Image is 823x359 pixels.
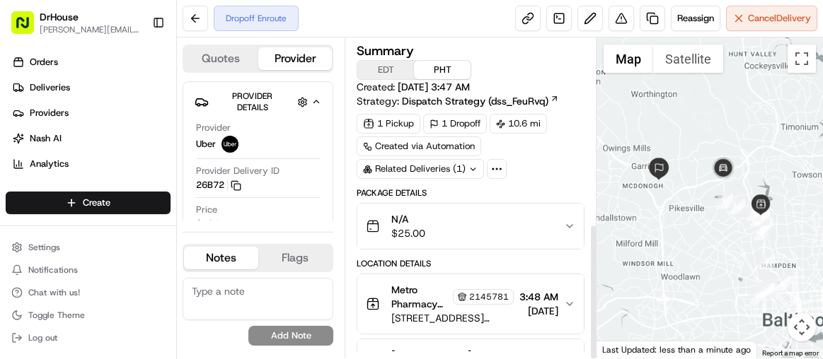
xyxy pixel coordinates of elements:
[30,56,58,69] span: Orders
[28,287,80,298] span: Chat with us!
[28,332,57,343] span: Log out
[83,196,110,209] span: Create
[756,218,771,234] div: 9
[196,218,226,230] span: $12.94
[402,94,548,108] span: Dispatch Strategy (dss_FeuRvq)
[604,45,653,73] button: Show street map
[6,6,146,40] button: DrHouse[PERSON_NAME][EMAIL_ADDRESS][PERSON_NAME][DOMAIN_NAME]
[398,81,470,93] span: [DATE] 3:47 AM
[6,328,171,348] button: Log out
[762,349,819,357] a: Report a map error
[718,194,733,209] div: 17
[357,204,584,249] button: N/A$25.00
[40,24,141,35] button: [PERSON_NAME][EMAIL_ADDRESS][PERSON_NAME][DOMAIN_NAME]
[357,114,420,134] div: 1 Pickup
[6,260,171,280] button: Notifications
[761,279,777,295] div: 4
[730,199,745,214] div: 16
[28,264,78,276] span: Notifications
[775,276,790,291] div: 6
[196,165,280,177] span: Provider Delivery ID
[357,45,414,57] h3: Summary
[357,61,414,79] button: EDT
[6,237,171,257] button: Settings
[357,80,470,94] span: Created:
[469,291,509,302] span: 2145781
[788,313,816,341] button: Map camera controls
[653,45,723,73] button: Show satellite imagery
[357,274,584,334] button: Metro Pharmacy Manager Manager2145781[STREET_ADDRESS][PERSON_NAME]3:48 AM[DATE]
[597,341,757,358] div: Last Updated: less than a minute ago
[600,340,647,358] a: Open this area in Google Maps (opens a new window)
[755,282,771,298] div: 2
[746,206,761,221] div: 15
[726,6,817,31] button: CancelDelivery
[196,204,217,216] span: Price
[30,107,69,119] span: Providers
[671,6,720,31] button: Reassign
[677,12,714,25] span: Reassign
[754,225,769,240] div: 8
[519,290,558,304] span: 3:48 AM
[519,304,558,318] span: [DATE]
[357,159,484,179] div: Related Deliveries (1)
[30,132,62,145] span: Nash AI
[40,10,79,24] button: DrHouse
[357,187,585,199] div: Package Details
[391,226,425,240] span: $25.00
[28,242,60,253] span: Settings
[6,127,176,150] a: Nash AI
[6,305,171,325] button: Toggle Theme
[490,114,547,134] div: 10.6 mi
[757,282,773,298] div: 3
[184,247,258,269] button: Notes
[391,283,450,311] span: Metro Pharmacy Manager Manager
[258,247,333,269] button: Flags
[357,258,585,269] div: Location Details
[6,192,171,214] button: Create
[221,136,238,153] img: uber-new-logo.jpeg
[749,288,765,304] div: 1
[765,278,781,293] div: 5
[195,88,321,116] button: Provider Details
[6,51,176,73] a: Orders
[759,254,775,269] div: 7
[30,81,70,94] span: Deliveries
[357,94,559,108] div: Strategy:
[600,340,647,358] img: Google
[788,45,816,73] button: Toggle fullscreen view
[196,122,231,134] span: Provider
[28,310,85,321] span: Toggle Theme
[6,76,176,99] a: Deliveries
[258,47,333,70] button: Provider
[6,153,176,175] a: Analytics
[6,102,176,124] a: Providers
[30,158,69,170] span: Analytics
[6,283,171,302] button: Chat with us!
[357,136,481,156] a: Created via Automation
[414,61,471,79] button: PHT
[184,47,258,70] button: Quotes
[423,114,487,134] div: 1 Dropoff
[196,138,216,151] span: Uber
[391,311,514,325] span: [STREET_ADDRESS][PERSON_NAME]
[391,212,425,226] span: N/A
[196,179,241,192] button: 26B72
[748,12,811,25] span: Cancel Delivery
[402,94,559,108] a: Dispatch Strategy (dss_FeuRvq)
[232,90,272,113] span: Provider Details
